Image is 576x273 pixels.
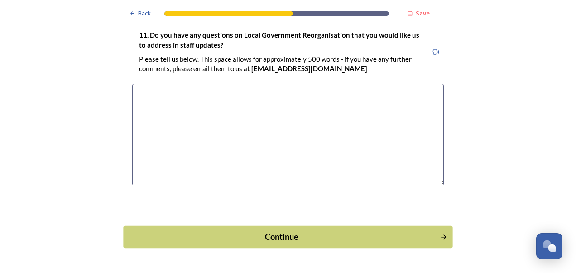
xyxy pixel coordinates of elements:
button: Continue [123,226,452,248]
span: Back [138,9,151,18]
strong: [EMAIL_ADDRESS][DOMAIN_NAME] [251,64,367,73]
strong: Save [416,9,430,17]
div: Continue [129,231,435,243]
button: Open Chat [536,233,562,259]
p: Please tell us below. This space allows for approximately 500 words - if you have any further com... [139,54,421,74]
strong: 11. Do you have any questions on Local Government Reorganisation that you would like us to addres... [139,31,421,49]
